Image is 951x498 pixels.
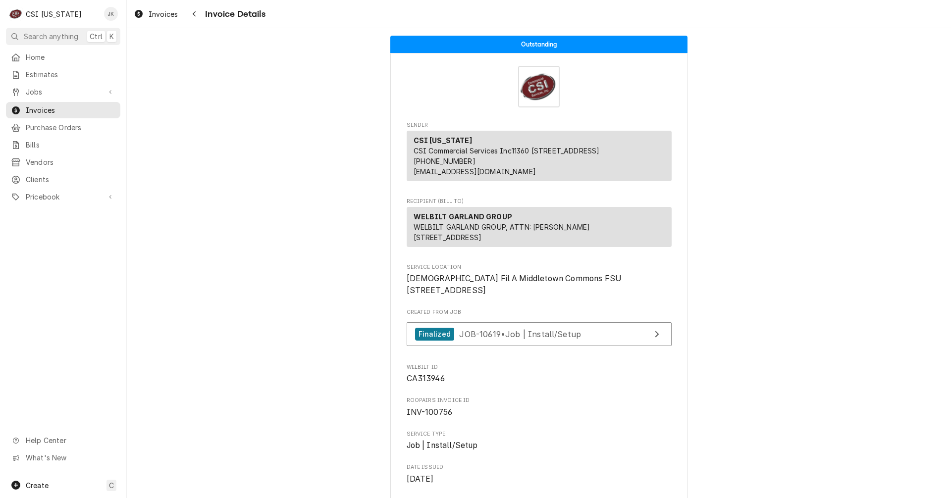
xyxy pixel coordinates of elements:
[414,136,472,145] strong: CSI [US_STATE]
[26,105,115,115] span: Invoices
[407,374,445,383] span: CA313946
[407,397,672,418] div: Roopairs Invoice ID
[518,66,560,107] img: Logo
[6,449,120,466] a: Go to What's New
[407,363,672,385] div: Welbilt ID
[6,119,120,136] a: Purchase Orders
[104,7,118,21] div: JK
[407,131,672,185] div: Sender
[407,441,478,450] span: Job | Install/Setup
[407,198,672,205] span: Recipient (Bill To)
[521,41,557,48] span: Outstanding
[407,308,672,351] div: Created From Job
[26,452,114,463] span: What's New
[407,263,672,271] span: Service Location
[407,322,672,347] a: View Job
[26,435,114,446] span: Help Center
[6,137,120,153] a: Bills
[407,121,672,186] div: Invoice Sender
[407,263,672,297] div: Service Location
[407,406,672,418] span: Roopairs Invoice ID
[186,6,202,22] button: Navigate back
[130,6,182,22] a: Invoices
[6,154,120,170] a: Vendors
[6,102,120,118] a: Invoices
[407,463,672,485] div: Date Issued
[6,171,120,188] a: Clients
[26,122,115,133] span: Purchase Orders
[407,121,672,129] span: Sender
[109,31,114,42] span: K
[26,9,82,19] div: CSI [US_STATE]
[6,49,120,65] a: Home
[9,7,23,21] div: C
[407,273,672,296] span: Service Location
[407,373,672,385] span: Welbilt ID
[407,430,672,438] span: Service Type
[407,430,672,451] div: Service Type
[6,84,120,100] a: Go to Jobs
[26,87,101,97] span: Jobs
[109,480,114,491] span: C
[26,157,115,167] span: Vendors
[407,397,672,404] span: Roopairs Invoice ID
[414,167,536,176] a: [EMAIL_ADDRESS][DOMAIN_NAME]
[149,9,178,19] span: Invoices
[6,189,120,205] a: Go to Pricebook
[104,7,118,21] div: Jeff Kuehl's Avatar
[6,66,120,83] a: Estimates
[414,157,475,165] a: [PHONE_NUMBER]
[407,407,453,417] span: INV-100756
[407,207,672,251] div: Recipient (Bill To)
[407,207,672,247] div: Recipient (Bill To)
[407,473,672,485] span: Date Issued
[24,31,78,42] span: Search anything
[26,140,115,150] span: Bills
[407,463,672,471] span: Date Issued
[26,192,101,202] span: Pricebook
[407,308,672,316] span: Created From Job
[407,363,672,371] span: Welbilt ID
[6,28,120,45] button: Search anythingCtrlK
[202,7,265,21] span: Invoice Details
[390,36,687,53] div: Status
[9,7,23,21] div: CSI Kentucky's Avatar
[90,31,103,42] span: Ctrl
[414,147,600,155] span: CSI Commercial Services Inc11360 [STREET_ADDRESS]
[415,328,454,341] div: Finalized
[407,198,672,251] div: Invoice Recipient
[414,223,590,242] span: WELBILT GARLAND GROUP, ATTN: [PERSON_NAME] [STREET_ADDRESS]
[26,481,49,490] span: Create
[407,440,672,451] span: Service Type
[26,69,115,80] span: Estimates
[26,174,115,185] span: Clients
[407,474,434,484] span: [DATE]
[407,131,672,181] div: Sender
[6,432,120,448] a: Go to Help Center
[414,212,512,221] strong: WELBILT GARLAND GROUP
[407,274,624,295] span: [DEMOGRAPHIC_DATA] Fil A Middletown Commons FSU [STREET_ADDRESS]
[26,52,115,62] span: Home
[459,329,581,339] span: JOB-10619 • Job | Install/Setup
